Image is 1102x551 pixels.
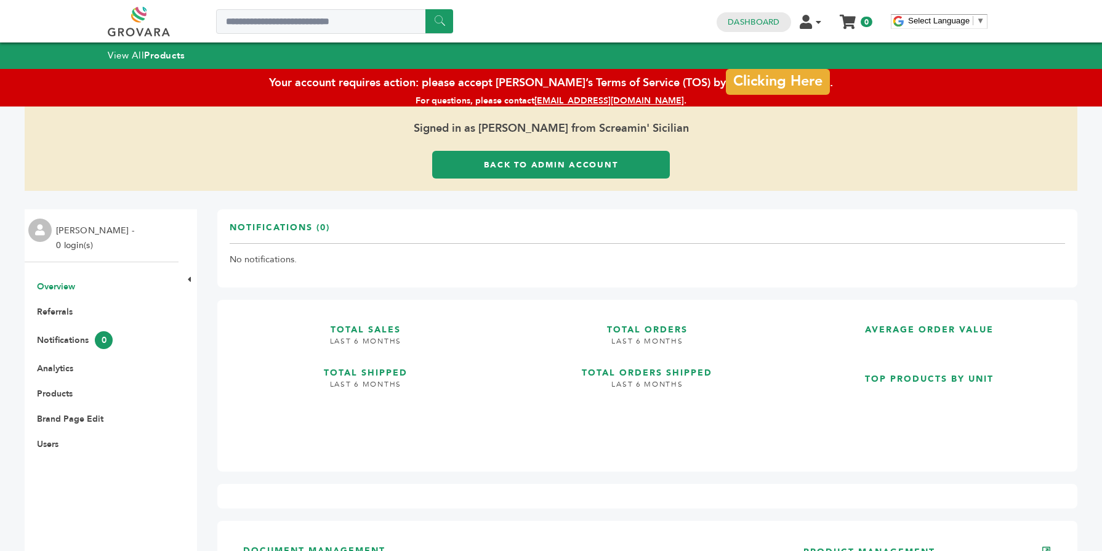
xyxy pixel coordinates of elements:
h3: TOTAL SALES [230,312,502,336]
span: ▼ [976,16,984,25]
a: Analytics [37,363,73,374]
a: TOP PRODUCTS BY UNIT [793,361,1065,449]
strong: Products [144,49,185,62]
a: Brand Page Edit [37,413,103,425]
h4: LAST 6 MONTHS [512,336,784,356]
span: 0 [95,331,113,349]
h3: TOP PRODUCTS BY UNIT [793,361,1065,385]
h4: LAST 6 MONTHS [512,379,784,399]
a: Clicking Here [726,66,829,92]
a: Users [37,438,58,450]
h3: TOTAL SHIPPED [230,355,502,379]
a: [EMAIL_ADDRESS][DOMAIN_NAME] [534,95,684,107]
h3: AVERAGE ORDER VALUE [793,312,1065,336]
a: TOTAL SALES LAST 6 MONTHS TOTAL SHIPPED LAST 6 MONTHS [230,312,502,449]
a: Back to Admin Account [432,151,670,179]
a: View AllProducts [108,49,185,62]
a: Referrals [37,306,73,318]
a: AVERAGE ORDER VALUE [793,312,1065,352]
h4: LAST 6 MONTHS [230,336,502,356]
td: No notifications. [230,244,1065,276]
a: Overview [37,281,75,292]
h3: Notifications (0) [230,222,330,243]
a: My Cart [841,11,855,24]
a: TOTAL ORDERS LAST 6 MONTHS TOTAL ORDERS SHIPPED LAST 6 MONTHS [512,312,784,449]
h4: LAST 6 MONTHS [230,379,502,399]
h3: TOTAL ORDERS [512,312,784,336]
a: Select Language​ [908,16,984,25]
a: Dashboard [728,17,779,28]
h3: TOTAL ORDERS SHIPPED [512,355,784,379]
span: 0 [861,17,872,27]
input: Search a product or brand... [216,9,453,34]
li: [PERSON_NAME] - 0 login(s) [56,223,137,253]
span: Signed in as [PERSON_NAME] from Screamin' Sicilian [25,107,1077,151]
img: profile.png [28,219,52,242]
span: Select Language [908,16,970,25]
a: Notifications0 [37,334,113,346]
a: Products [37,388,73,400]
